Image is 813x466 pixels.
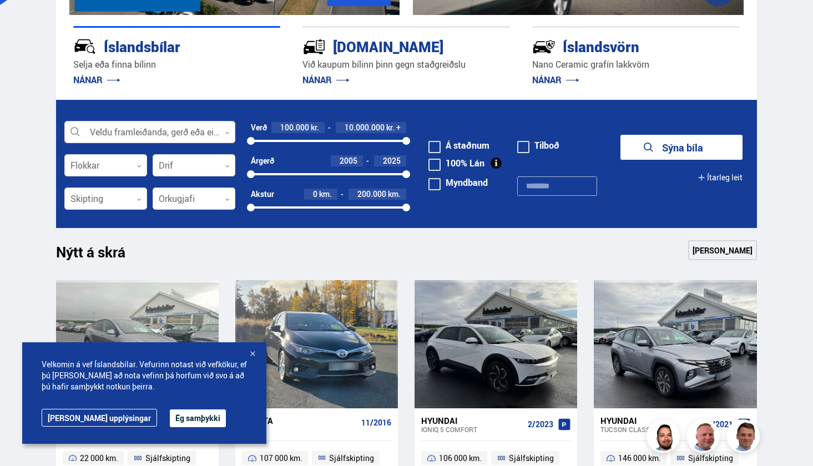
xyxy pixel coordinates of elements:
[73,36,241,55] div: Íslandsbílar
[648,421,681,454] img: nhp88E3Fdnt1Opn2.png
[688,240,757,260] a: [PERSON_NAME]
[302,35,326,58] img: tr5P-W3DuiFaO7aO.svg
[280,122,309,133] span: 100.000
[242,426,357,433] div: Auris
[357,189,386,199] span: 200.000
[698,165,743,190] button: Ítarleg leit
[313,189,317,199] span: 0
[345,122,385,133] span: 10.000.000
[311,123,319,132] span: kr.
[383,155,401,166] span: 2025
[251,123,267,132] div: Verð
[242,416,357,426] div: Toyota
[688,452,733,465] span: Sjálfskipting
[319,190,332,199] span: km.
[386,123,395,132] span: kr.
[728,421,761,454] img: FbJEzSuNWCJXmdc-.webp
[251,190,274,199] div: Akstur
[302,58,510,71] p: Við kaupum bílinn þinn gegn staðgreiðslu
[73,35,97,58] img: JRvxyua_JYH6wB4c.svg
[428,178,488,187] label: Myndband
[80,452,118,465] span: 22 000 km.
[260,452,302,465] span: 107 000 km.
[340,155,357,166] span: 2005
[532,35,556,58] img: -Svtn6bYgwAsiwNX.svg
[428,159,484,168] label: 100% Lán
[251,156,274,165] div: Árgerð
[421,426,523,433] div: IONIQ 5 COMFORT
[532,58,740,71] p: Nano Ceramic grafín lakkvörn
[421,416,523,426] div: Hyundai
[42,409,157,427] a: [PERSON_NAME] upplýsingar
[73,74,120,86] a: NÁNAR
[688,421,721,454] img: siFngHWaQ9KaOqBr.png
[73,58,281,71] p: Selja eða finna bílinn
[517,141,559,150] label: Tilboð
[428,141,489,150] label: Á staðnum
[56,244,145,267] h1: Nýtt á skrá
[532,74,579,86] a: NÁNAR
[302,74,350,86] a: NÁNAR
[329,452,374,465] span: Sjálfskipting
[170,409,226,427] button: Ég samþykki
[509,452,554,465] span: Sjálfskipting
[532,36,700,55] div: Íslandsvörn
[600,416,703,426] div: Hyundai
[528,420,553,429] span: 2/2023
[620,135,743,160] button: Sýna bíla
[618,452,661,465] span: 146 000 km.
[42,359,247,392] span: Velkomin á vef Íslandsbílar. Vefurinn notast við vefkökur, ef þú [PERSON_NAME] að nota vefinn þá ...
[439,452,482,465] span: 106 000 km.
[145,452,190,465] span: Sjálfskipting
[302,36,471,55] div: [DOMAIN_NAME]
[388,190,401,199] span: km.
[396,123,401,132] span: +
[600,426,703,433] div: Tucson CLASSIC
[361,418,391,427] span: 11/2016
